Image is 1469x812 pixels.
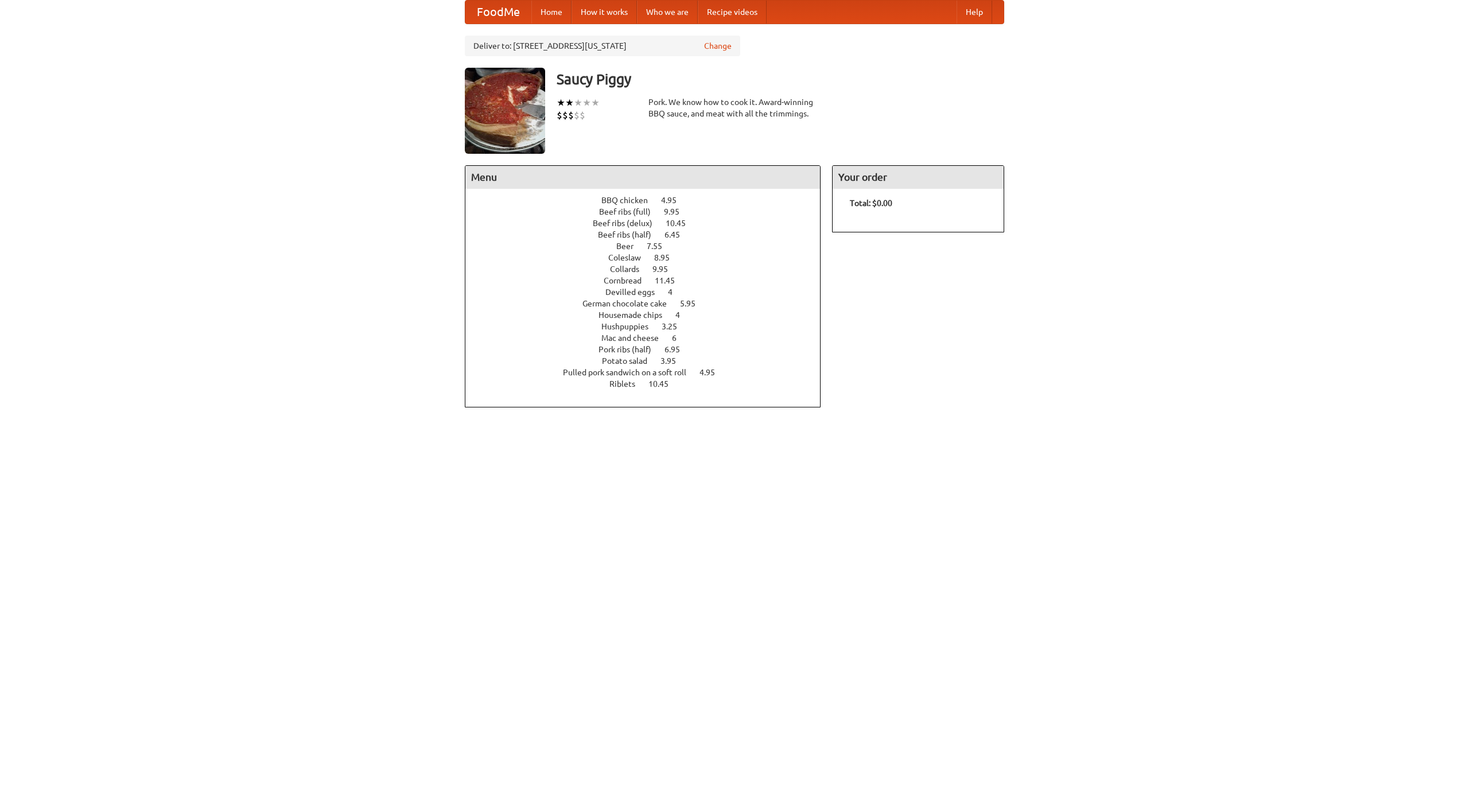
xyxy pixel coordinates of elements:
a: Pulled pork sandwich on a soft roll 4.95 [563,368,736,377]
a: Collards 9.95 [610,265,689,274]
span: 10.45 [648,379,680,388]
span: 11.45 [655,276,686,285]
li: ★ [591,96,600,109]
a: Devilled eggs 4 [605,287,694,297]
li: $ [568,109,574,122]
span: Devilled eggs [605,287,666,297]
span: 6 [672,333,688,343]
a: Coleslaw 8.95 [608,253,691,262]
h4: Menu [465,166,820,189]
a: FoodMe [465,1,531,24]
a: German chocolate cake 5.95 [582,299,717,308]
a: Help [957,1,992,24]
li: $ [557,109,562,122]
span: 8.95 [654,253,681,262]
span: Housemade chips [599,310,674,320]
span: 10.45 [666,219,697,228]
span: BBQ chicken [601,196,659,205]
a: Beef ribs (half) 6.45 [598,230,701,239]
a: How it works [572,1,637,24]
a: Change [704,40,732,52]
span: 3.25 [662,322,689,331]
img: angular.jpg [465,68,545,154]
span: 5.95 [680,299,707,308]
li: ★ [565,96,574,109]
span: Beef ribs (full) [599,207,662,216]
div: Pork. We know how to cook it. Award-winning BBQ sauce, and meat with all the trimmings. [648,96,821,119]
a: Recipe videos [698,1,767,24]
span: 3.95 [660,356,687,366]
span: Beef ribs (delux) [593,219,664,228]
span: 4.95 [661,196,688,205]
a: Riblets 10.45 [609,379,690,388]
span: 6.95 [664,345,691,354]
a: Housemade chips 4 [599,310,701,320]
span: Potato salad [602,356,659,366]
a: Mac and cheese 6 [601,333,698,343]
li: $ [580,109,585,122]
h3: Saucy Piggy [557,68,1004,91]
span: Beef ribs (half) [598,230,663,239]
li: ★ [557,96,565,109]
span: Mac and cheese [601,333,670,343]
a: Who we are [637,1,698,24]
li: ★ [582,96,591,109]
a: Home [531,1,572,24]
span: Pork ribs (half) [599,345,663,354]
div: Deliver to: [STREET_ADDRESS][US_STATE] [465,36,740,56]
span: Coleslaw [608,253,652,262]
a: Beef ribs (delux) 10.45 [593,219,707,228]
a: Pork ribs (half) 6.95 [599,345,701,354]
span: 4 [668,287,684,297]
span: Hushpuppies [601,322,660,331]
span: 4.95 [699,368,726,377]
span: 4 [675,310,691,320]
span: Pulled pork sandwich on a soft roll [563,368,698,377]
span: 6.45 [664,230,691,239]
h4: Your order [833,166,1004,189]
li: $ [574,109,580,122]
a: Potato salad 3.95 [602,356,697,366]
span: German chocolate cake [582,299,678,308]
span: 7.55 [647,242,674,251]
li: ★ [574,96,582,109]
a: BBQ chicken 4.95 [601,196,698,205]
span: Cornbread [604,276,653,285]
span: Beer [616,242,645,251]
a: Beef ribs (full) 9.95 [599,207,701,216]
a: Cornbread 11.45 [604,276,696,285]
span: Collards [610,265,651,274]
b: Total: $0.00 [850,199,892,208]
li: $ [562,109,568,122]
span: Riblets [609,379,647,388]
span: 9.95 [664,207,691,216]
a: Hushpuppies 3.25 [601,322,698,331]
span: 9.95 [652,265,679,274]
a: Beer 7.55 [616,242,683,251]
